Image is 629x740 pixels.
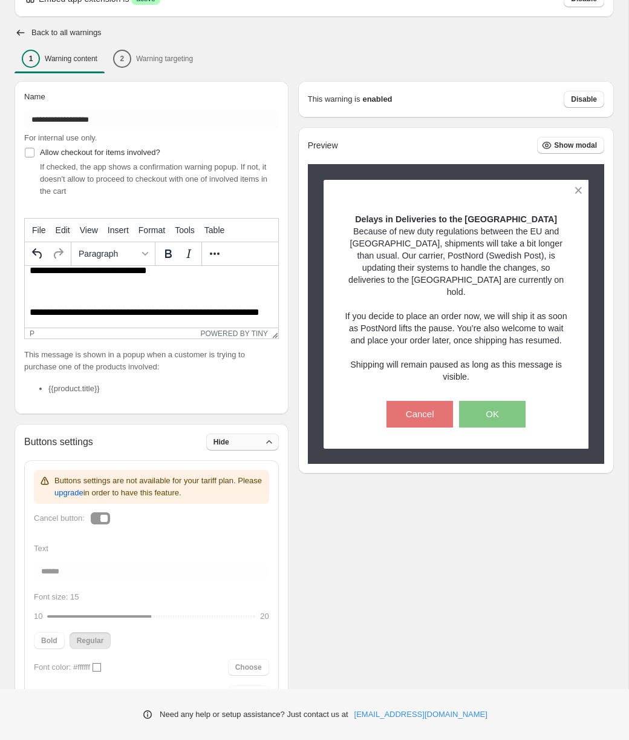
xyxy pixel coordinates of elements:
[25,266,278,328] iframe: Rich Text Area
[139,225,165,235] span: Format
[459,401,526,428] button: OK
[30,329,34,338] div: p
[24,436,93,448] h2: Buttons settings
[554,140,597,150] span: Show modal
[345,310,568,346] p: If you decide to place an order now, we will ship it as soon as PostNord lifts the pause. You’re ...
[308,93,360,105] p: This warning is
[22,50,40,68] div: 1
[56,225,70,235] span: Edit
[80,225,98,235] span: View
[345,358,568,383] p: Shipping will remain paused as long as this message is visible.
[54,487,83,499] span: upgrade
[31,28,102,38] h2: Back to all warnings
[158,243,178,264] button: Bold
[362,93,392,105] strong: enabled
[308,140,338,151] h2: Preview
[204,243,225,264] button: More...
[24,133,97,142] span: For internal use only.
[24,92,45,101] span: Name
[206,434,279,451] button: Hide
[32,225,46,235] span: File
[45,54,97,64] p: Warning content
[355,214,557,224] strong: Delays in Deliveries to the [GEOGRAPHIC_DATA]
[204,225,224,235] span: Table
[27,243,48,264] button: Undo
[386,401,453,428] button: Cancel
[79,249,138,259] span: Paragraph
[175,225,195,235] span: Tools
[48,243,68,264] button: Redo
[15,46,105,71] button: 1Warning content
[564,91,604,108] button: Disable
[268,328,278,339] div: Resize
[40,162,267,196] span: If checked, the app shows a confirmation warning popup. If not, it doesn't allow to proceed to ch...
[24,349,279,373] p: This message is shown in a popup when a customer is trying to purchase one of the products involved:
[74,243,152,264] button: Formats
[213,437,229,447] span: Hide
[48,383,279,395] li: {{product.title}}
[47,483,91,503] button: upgrade
[354,709,487,721] a: [EMAIL_ADDRESS][DOMAIN_NAME]
[345,225,568,298] p: Because of new duty regulations between the EU and [GEOGRAPHIC_DATA], shipments will take a bit l...
[178,243,199,264] button: Italic
[40,148,160,157] span: Allow checkout for items involved?
[571,94,597,104] span: Disable
[537,137,604,154] button: Show modal
[200,329,268,338] a: Powered by Tiny
[54,475,264,499] p: Buttons settings are not available for your tariff plan. Please in order to have this feature.
[108,225,129,235] span: Insert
